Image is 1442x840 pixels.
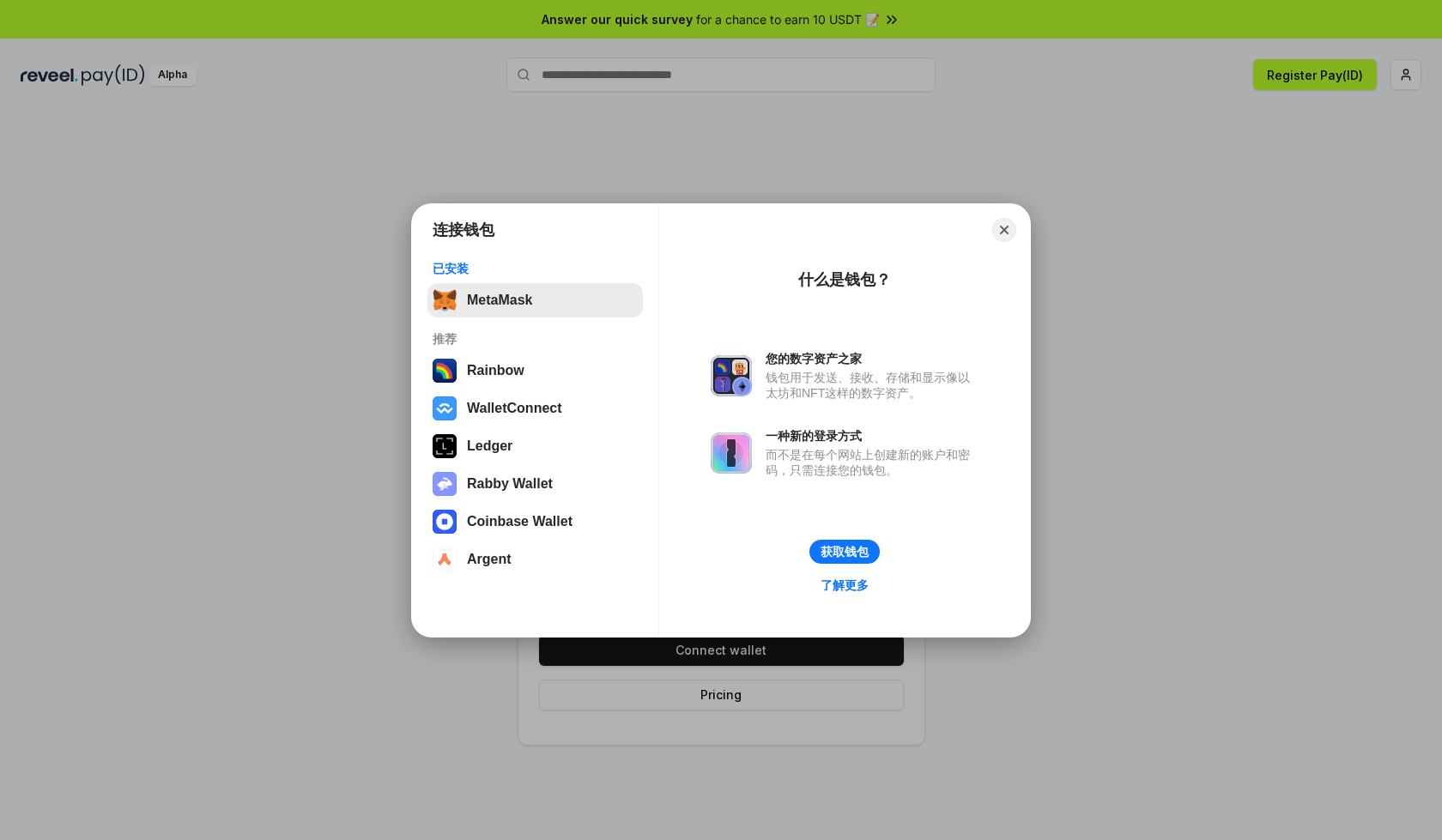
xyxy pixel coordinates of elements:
[433,288,457,312] img: svg+xml,%3Csvg%20fill%3D%22none%22%20height%3D%2233%22%20viewBox%3D%220%200%2035%2033%22%20width%...
[433,434,457,458] img: svg+xml,%3Csvg%20xmlns%3D%22http%3A%2F%2Fwww.w3.org%2F2000%2Fsvg%22%20width%3D%2228%22%20height%3...
[711,432,752,474] img: svg+xml,%3Csvg%20xmlns%3D%22http%3A%2F%2Fwww.w3.org%2F2000%2Fsvg%22%20fill%3D%22none%22%20viewBox...
[798,269,891,290] div: 什么是钱包？
[427,391,643,426] button: WalletConnect
[433,396,457,420] img: svg+xml,%3Csvg%20width%3D%2228%22%20height%3D%2228%22%20viewBox%3D%220%200%2028%2028%22%20fill%3D...
[433,261,638,276] div: 已安装
[766,370,978,401] div: 钱包用于发送、接收、存储和显示像以太坊和NFT这样的数字资产。
[427,283,643,317] button: MetaMask
[433,510,457,534] img: svg+xml,%3Csvg%20width%3D%2228%22%20height%3D%2228%22%20viewBox%3D%220%200%2028%2028%22%20fill%3D...
[467,401,562,416] div: WalletConnect
[427,354,643,388] button: Rainbow
[433,331,638,347] div: 推荐
[427,542,643,577] button: Argent
[467,476,553,492] div: Rabby Wallet
[766,447,978,478] div: 而不是在每个网站上创建新的账户和密码，只需连接您的钱包。
[427,467,643,501] button: Rabby Wallet
[467,438,512,454] div: Ledger
[992,218,1016,242] button: Close
[433,359,457,383] img: svg+xml,%3Csvg%20width%3D%22120%22%20height%3D%22120%22%20viewBox%3D%220%200%20120%20120%22%20fil...
[433,547,457,571] img: svg+xml,%3Csvg%20width%3D%2228%22%20height%3D%2228%22%20viewBox%3D%220%200%2028%2028%22%20fill%3D...
[467,552,512,567] div: Argent
[467,293,532,308] div: MetaMask
[711,355,752,396] img: svg+xml,%3Csvg%20xmlns%3D%22http%3A%2F%2Fwww.w3.org%2F2000%2Fsvg%22%20fill%3D%22none%22%20viewBox...
[821,577,869,593] div: 了解更多
[766,351,978,366] div: 您的数字资产之家
[821,544,869,559] div: 获取钱包
[766,428,978,444] div: 一种新的登录方式
[427,429,643,463] button: Ledger
[809,540,880,564] button: 获取钱包
[427,505,643,539] button: Coinbase Wallet
[467,363,524,378] div: Rainbow
[433,220,494,240] h1: 连接钱包
[467,514,573,529] div: Coinbase Wallet
[433,472,457,496] img: svg+xml,%3Csvg%20xmlns%3D%22http%3A%2F%2Fwww.w3.org%2F2000%2Fsvg%22%20fill%3D%22none%22%20viewBox...
[810,574,879,596] a: 了解更多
